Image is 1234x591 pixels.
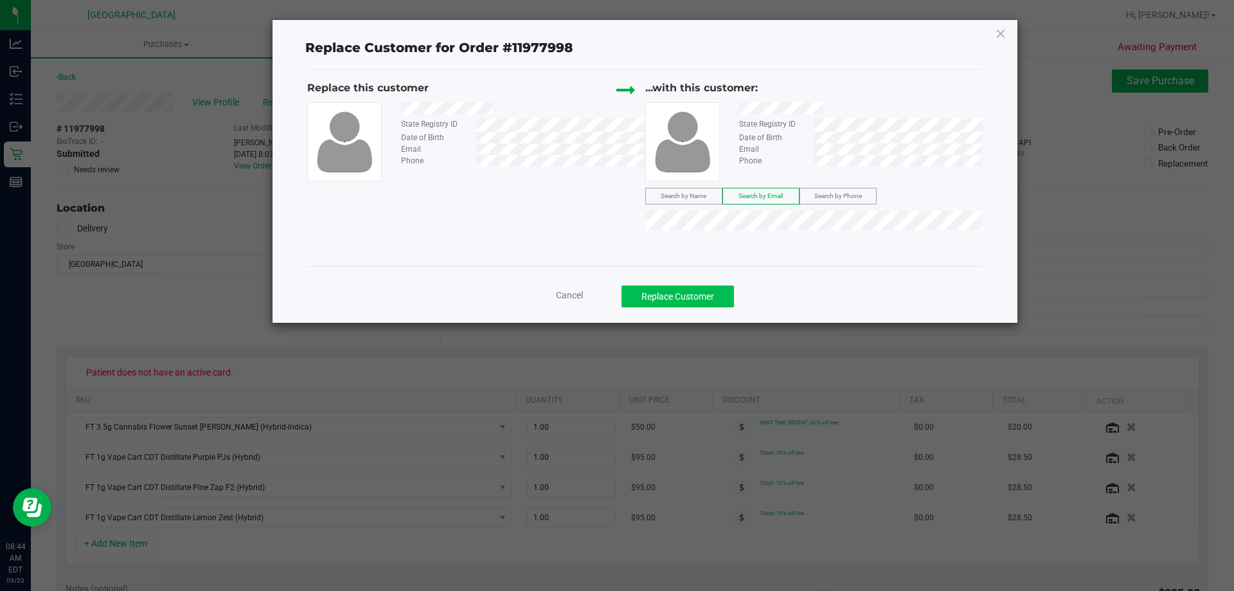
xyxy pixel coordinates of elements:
[648,108,717,176] img: user-icon.png
[729,155,814,167] div: Phone
[661,192,706,199] span: Search by Name
[621,286,734,307] button: Replace Customer
[13,488,51,527] iframe: Resource center
[391,143,476,155] div: Email
[391,118,476,130] div: State Registry ID
[310,108,379,176] img: user-icon.png
[729,132,814,143] div: Date of Birth
[738,192,783,199] span: Search by Email
[298,37,580,59] span: Replace Customer for Order #11977998
[729,118,814,130] div: State Registry ID
[814,192,862,199] span: Search by Phone
[391,132,476,143] div: Date of Birth
[645,82,758,94] span: ...with this customer:
[556,290,583,300] span: Cancel
[307,82,429,94] span: Replace this customer
[729,143,814,155] div: Email
[391,155,476,167] div: Phone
